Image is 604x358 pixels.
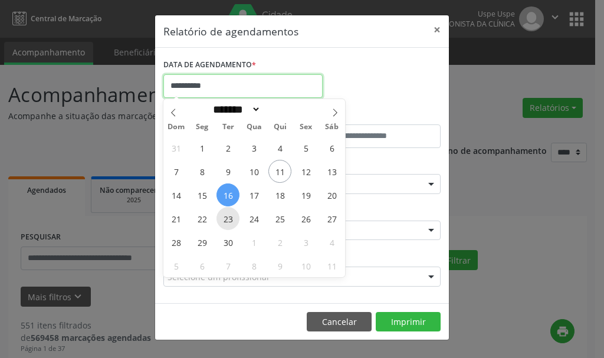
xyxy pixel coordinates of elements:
span: Outubro 1, 2025 [242,231,265,254]
span: Setembro 10, 2025 [242,160,265,183]
span: Setembro 23, 2025 [216,207,239,230]
label: ATÉ [305,106,441,124]
span: Setembro 21, 2025 [165,207,188,230]
span: Outubro 4, 2025 [320,231,343,254]
span: Setembro 29, 2025 [191,231,214,254]
select: Month [209,103,261,116]
span: Ter [215,123,241,131]
span: Setembro 26, 2025 [294,207,317,230]
span: Outubro 11, 2025 [320,254,343,277]
span: Setembro 30, 2025 [216,231,239,254]
button: Imprimir [376,312,441,332]
span: Qui [267,123,293,131]
button: Close [425,15,449,44]
span: Agosto 31, 2025 [165,136,188,159]
span: Setembro 11, 2025 [268,160,291,183]
span: Setembro 15, 2025 [191,183,214,206]
span: Setembro 24, 2025 [242,207,265,230]
span: Selecione um profissional [168,271,269,283]
span: Outubro 10, 2025 [294,254,317,277]
span: Setembro 2, 2025 [216,136,239,159]
span: Setembro 22, 2025 [191,207,214,230]
span: Setembro 19, 2025 [294,183,317,206]
span: Setembro 3, 2025 [242,136,265,159]
span: Setembro 13, 2025 [320,160,343,183]
span: Outubro 9, 2025 [268,254,291,277]
span: Setembro 7, 2025 [165,160,188,183]
label: DATA DE AGENDAMENTO [163,56,256,74]
span: Setembro 20, 2025 [320,183,343,206]
input: Year [261,103,300,116]
span: Setembro 17, 2025 [242,183,265,206]
span: Setembro 8, 2025 [191,160,214,183]
span: Setembro 12, 2025 [294,160,317,183]
span: Setembro 1, 2025 [191,136,214,159]
span: Outubro 3, 2025 [294,231,317,254]
span: Outubro 8, 2025 [242,254,265,277]
span: Setembro 16, 2025 [216,183,239,206]
span: Setembro 4, 2025 [268,136,291,159]
span: Setembro 14, 2025 [165,183,188,206]
h5: Relatório de agendamentos [163,24,298,39]
span: Seg [189,123,215,131]
span: Outubro 2, 2025 [268,231,291,254]
span: Setembro 27, 2025 [320,207,343,230]
span: Setembro 25, 2025 [268,207,291,230]
span: Outubro 5, 2025 [165,254,188,277]
span: Sex [293,123,319,131]
span: Setembro 6, 2025 [320,136,343,159]
span: Outubro 7, 2025 [216,254,239,277]
span: Outubro 6, 2025 [191,254,214,277]
span: Setembro 18, 2025 [268,183,291,206]
span: Sáb [319,123,345,131]
span: Setembro 28, 2025 [165,231,188,254]
span: Setembro 5, 2025 [294,136,317,159]
span: Setembro 9, 2025 [216,160,239,183]
span: Dom [163,123,189,131]
span: Qua [241,123,267,131]
button: Cancelar [307,312,372,332]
